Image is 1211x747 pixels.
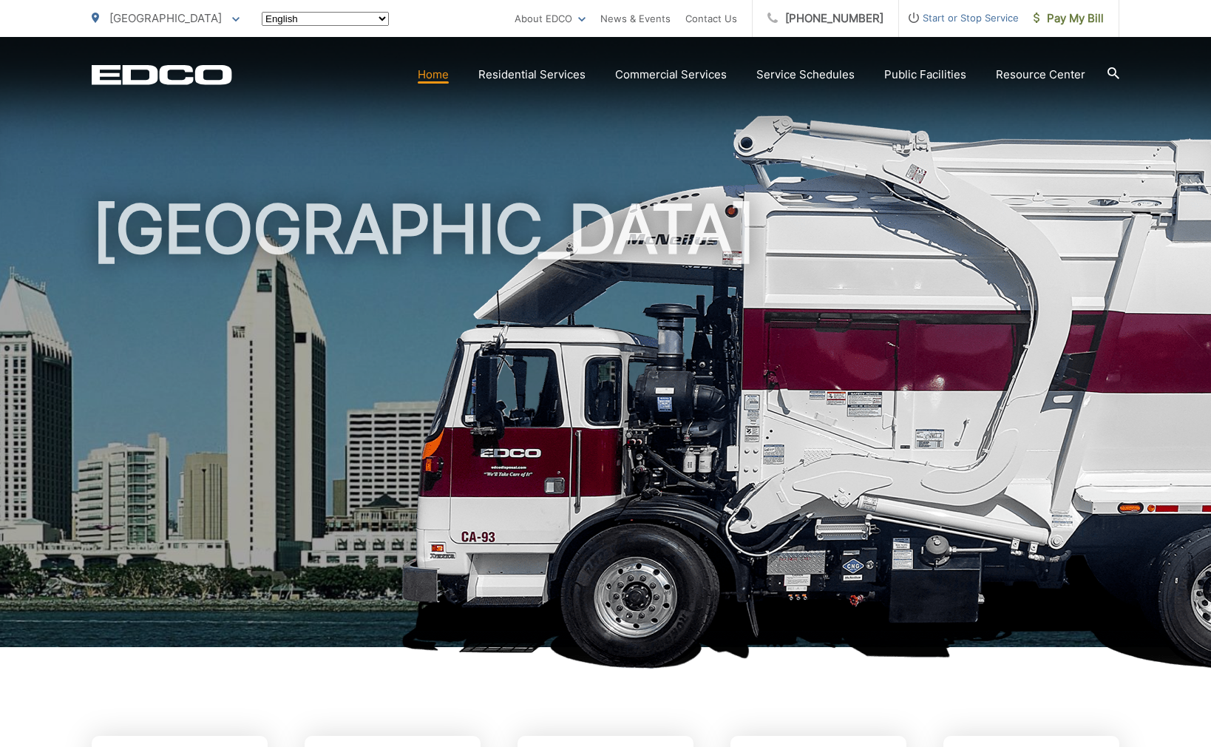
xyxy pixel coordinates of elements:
[685,10,737,27] a: Contact Us
[1034,10,1104,27] span: Pay My Bill
[109,11,222,25] span: [GEOGRAPHIC_DATA]
[262,12,389,26] select: Select a language
[418,66,449,84] a: Home
[884,66,966,84] a: Public Facilities
[996,66,1085,84] a: Resource Center
[515,10,586,27] a: About EDCO
[615,66,727,84] a: Commercial Services
[756,66,855,84] a: Service Schedules
[92,64,232,85] a: EDCD logo. Return to the homepage.
[600,10,671,27] a: News & Events
[92,192,1119,660] h1: [GEOGRAPHIC_DATA]
[478,66,586,84] a: Residential Services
